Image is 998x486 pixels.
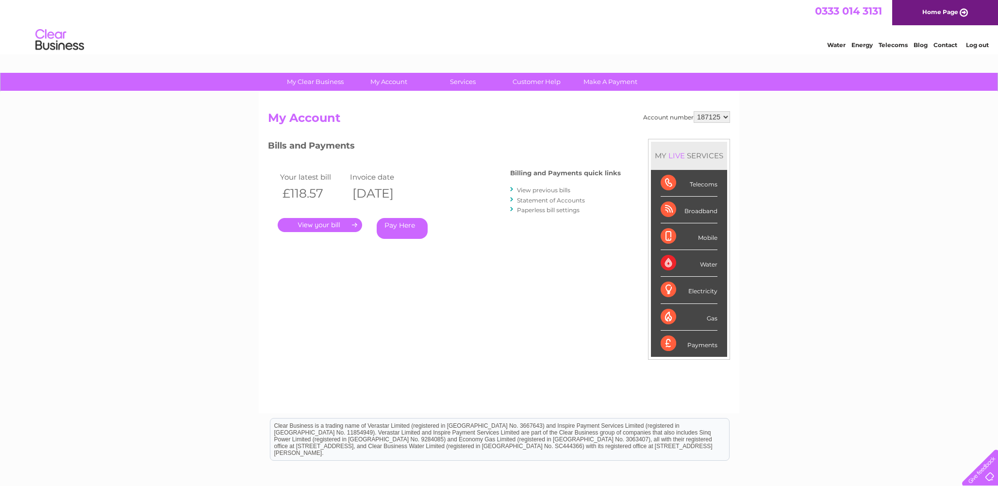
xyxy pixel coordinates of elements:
[348,184,417,203] th: [DATE]
[914,41,928,49] a: Blog
[933,41,957,49] a: Contact
[643,111,730,123] div: Account number
[661,277,717,303] div: Electricity
[278,184,348,203] th: £118.57
[879,41,908,49] a: Telecoms
[349,73,429,91] a: My Account
[35,25,84,55] img: logo.png
[278,170,348,184] td: Your latest bill
[348,170,417,184] td: Invoice date
[661,197,717,223] div: Broadband
[966,41,989,49] a: Log out
[517,186,570,194] a: View previous bills
[270,5,729,47] div: Clear Business is a trading name of Verastar Limited (registered in [GEOGRAPHIC_DATA] No. 3667643...
[661,304,717,331] div: Gas
[517,206,580,214] a: Paperless bill settings
[510,169,621,177] h4: Billing and Payments quick links
[827,41,846,49] a: Water
[570,73,650,91] a: Make A Payment
[666,151,687,160] div: LIVE
[661,223,717,250] div: Mobile
[661,331,717,357] div: Payments
[377,218,428,239] a: Pay Here
[268,111,730,130] h2: My Account
[278,218,362,232] a: .
[851,41,873,49] a: Energy
[275,73,355,91] a: My Clear Business
[661,250,717,277] div: Water
[497,73,577,91] a: Customer Help
[268,139,621,156] h3: Bills and Payments
[423,73,503,91] a: Services
[661,170,717,197] div: Telecoms
[651,142,727,169] div: MY SERVICES
[815,5,882,17] a: 0333 014 3131
[517,197,585,204] a: Statement of Accounts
